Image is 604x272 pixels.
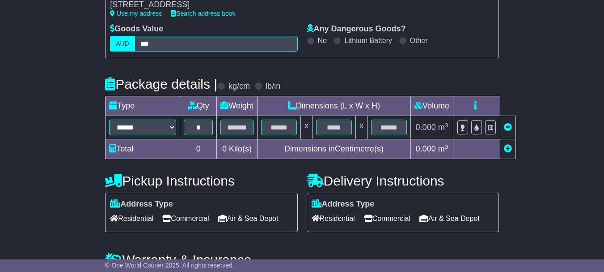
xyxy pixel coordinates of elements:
[300,116,312,139] td: x
[445,122,448,129] sup: 3
[364,212,410,225] span: Commercial
[266,82,280,91] label: lb/in
[438,144,448,153] span: m
[110,24,163,34] label: Goods Value
[307,173,499,188] h4: Delivery Instructions
[110,36,135,52] label: AUD
[218,212,279,225] span: Air & Sea Depot
[110,10,162,17] a: Use my address
[110,199,173,209] label: Address Type
[419,212,480,225] span: Air & Sea Depot
[438,123,448,132] span: m
[162,212,209,225] span: Commercial
[222,144,227,153] span: 0
[312,212,355,225] span: Residential
[217,139,258,159] td: Kilo(s)
[217,96,258,116] td: Weight
[180,139,217,159] td: 0
[106,96,180,116] td: Type
[228,82,250,91] label: kg/cm
[344,36,392,45] label: Lithium Battery
[504,123,512,132] a: Remove this item
[105,252,499,267] h4: Warranty & Insurance
[416,144,436,153] span: 0.000
[105,173,297,188] h4: Pickup Instructions
[105,77,217,91] h4: Package details |
[180,96,217,116] td: Qty
[307,24,406,34] label: Any Dangerous Goods?
[410,36,428,45] label: Other
[410,96,453,116] td: Volume
[312,199,375,209] label: Address Type
[257,139,410,159] td: Dimensions in Centimetre(s)
[355,116,367,139] td: x
[257,96,410,116] td: Dimensions (L x W x H)
[445,143,448,150] sup: 3
[110,212,153,225] span: Residential
[318,36,327,45] label: No
[416,123,436,132] span: 0.000
[105,262,234,269] span: © One World Courier 2025. All rights reserved.
[171,10,235,17] a: Search address book
[504,144,512,153] a: Add new item
[106,139,180,159] td: Total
